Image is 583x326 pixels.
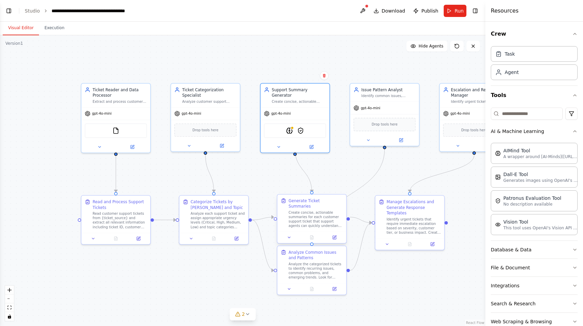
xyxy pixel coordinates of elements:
div: Issue Pattern AnalystIdentify common issues, recurring patterns, and trends across customer suppo... [349,83,419,147]
button: Publish [410,5,441,17]
div: Issue Pattern Analyst [361,87,416,93]
button: Open in side panel [325,286,344,292]
div: Task [505,51,515,57]
button: Hide right sidebar [470,6,480,16]
button: Open in side panel [227,235,246,242]
div: Support Summary GeneratorCreate concise, actionable summaries of customer support tickets for the... [260,83,330,153]
button: Visual Editor [3,21,39,35]
div: React Flow controls [5,286,14,321]
div: Read and Process Support TicketsRead customer support tickets from {ticket_source} and extract al... [81,195,151,245]
div: Extract and process customer support tickets from {ticket_source}, ensuring all ticket informatio... [93,99,147,104]
img: AIMindTool [495,151,501,156]
img: AIMindTool [286,127,293,134]
p: This tool uses OpenAI's Vision API to describe the contents of an image. [503,225,578,231]
button: Open in side panel [296,143,327,150]
div: Generate Ticket Summaries [288,198,343,209]
button: Crew [491,24,578,43]
div: Analyze Common Issues and Patterns [288,249,343,261]
g: Edge from e6238e2b-d160-4551-9d30-6298d14439f0 to 2089c4a4-8d95-446a-be73-a1a5ec1ce6e9 [203,155,217,192]
img: VisionTool [495,222,501,227]
div: Create concise, actionable summaries of customer support tickets for the support team, highlighti... [272,99,326,104]
button: Open in side panel [206,142,238,149]
div: Analyze the categorized tickets to identify recurring issues, common problems, and emerging trend... [288,262,343,280]
span: Download [382,7,405,14]
div: Version 1 [5,41,23,46]
span: gpt-4o-mini [361,106,380,110]
span: 2 [242,311,245,318]
span: gpt-4o-mini [271,111,291,116]
nav: breadcrumb [25,7,128,14]
div: Manage Escalations and Generate Response TemplatesIdentify urgent tickets that require immediate ... [375,195,445,250]
button: No output available [202,235,226,242]
div: Identify urgent tickets that require immediate escalation based on severity, customer tier, or bu... [386,217,441,235]
div: Vision Tool [503,218,578,225]
g: Edge from ae35f2ad-fe67-40e1-97b8-dbeb67a6d214 to 502a6dd0-63b9-4ce2-8879-dce2aa6bba70 [350,220,371,273]
button: Tools [491,86,578,105]
p: No description available [503,202,561,207]
div: Escalation and Response ManagerIdentify urgent tickets requiring immediate escalation and generat... [439,83,509,152]
button: Open in side panel [385,137,417,143]
div: Identify urgent tickets requiring immediate escalation and generate suggested responses for frequ... [451,99,505,104]
span: Drop tools here [461,127,487,133]
span: gpt-4o-mini [92,111,112,116]
div: Categorize Tickets by [PERSON_NAME] and Topic [190,199,245,210]
div: Analyze Common Issues and PatternsAnalyze the categorized tickets to identify recurring issues, c... [277,246,347,295]
g: Edge from 8d1c3a49-a01c-4162-b899-b2625d38f321 to df172399-16d9-4250-ae63-68fae938988a [292,149,315,192]
div: AIMind Tool [503,147,578,154]
g: Edge from 2089c4a4-8d95-446a-be73-a1a5ec1ce6e9 to ae35f2ad-fe67-40e1-97b8-dbeb67a6d214 [252,217,274,273]
button: Open in side panel [116,143,148,150]
button: Download [371,5,408,17]
button: Open in side panel [423,241,442,248]
button: Hide Agents [406,41,447,52]
div: Agent [505,69,519,76]
g: Edge from e8a7152b-aea7-4e2c-8c95-e79e041a5e86 to 2089c4a4-8d95-446a-be73-a1a5ec1ce6e9 [154,217,176,223]
button: Open in side panel [325,234,344,241]
button: zoom out [5,294,14,303]
div: AI & Machine Learning [491,140,578,241]
div: Escalation and Response Manager [451,87,505,98]
a: Studio [25,8,40,14]
button: No output available [300,286,324,292]
div: Create concise, actionable summaries for each customer support ticket that support agents can qui... [288,210,343,228]
a: React Flow attribution [466,321,484,325]
span: Publish [421,7,438,14]
div: Ticket Categorization Specialist [182,87,237,98]
p: A wrapper around [AI-Minds]([URL][DOMAIN_NAME]). Useful for when you need answers to questions fr... [503,154,578,159]
h4: Resources [491,7,519,15]
g: Edge from f2945774-0d9e-4a9b-a12e-ac4076b1fd9a to e8a7152b-aea7-4e2c-8c95-e79e041a5e86 [113,156,119,192]
button: Open in side panel [475,142,506,149]
span: Run [455,7,464,14]
button: Run [444,5,466,17]
span: Hide Agents [419,43,443,49]
img: DallETool [495,174,501,180]
button: No output available [300,234,324,241]
div: Categorize Tickets by [PERSON_NAME] and TopicAnalyze each support ticket and assign appropriate u... [179,195,249,245]
button: AI & Machine Learning [491,122,578,140]
button: Execution [39,21,70,35]
button: Show left sidebar [4,6,14,16]
div: Generate Ticket SummariesCreate concise, actionable summaries for each customer support ticket th... [277,195,347,245]
div: Ticket Reader and Data ProcessorExtract and process customer support tickets from {ticket_source}... [81,83,151,153]
div: Dall-E Tool [503,171,578,178]
g: Edge from df172399-16d9-4250-ae63-68fae938988a to 502a6dd0-63b9-4ce2-8879-dce2aa6bba70 [350,214,371,226]
div: Identify common issues, recurring patterns, and trends across customer support tickets to help im... [361,94,416,98]
button: toggle interactivity [5,312,14,321]
div: Patronus Evaluation Tool [503,195,561,202]
button: fit view [5,303,14,312]
div: Support Summary Generator [272,87,326,98]
span: gpt-4o-mini [182,111,201,116]
span: Drop tools here [371,122,397,128]
button: Integrations [491,277,578,294]
button: File & Document [491,259,578,276]
div: Analyze customer support tickets and categorize them by urgency level (Critical, High, Medium, Lo... [182,99,237,104]
img: PatronusEvalTool [495,198,501,204]
g: Edge from 2089c4a4-8d95-446a-be73-a1a5ec1ce6e9 to df172399-16d9-4250-ae63-68fae938988a [252,214,274,223]
p: Generates images using OpenAI's Dall-E model. [503,178,578,183]
div: Analyze each support ticket and assign appropriate urgency levels (Critical, High, Medium, Low) a... [190,211,245,229]
g: Edge from 28f47c36-9c15-48e6-887b-698ea8f8fa80 to ae35f2ad-fe67-40e1-97b8-dbeb67a6d214 [309,149,387,243]
button: No output available [398,241,422,248]
div: Ticket Categorization SpecialistAnalyze customer support tickets and categorize them by urgency l... [170,83,240,152]
button: No output available [104,235,128,242]
button: 2 [230,308,256,321]
div: Ticket Reader and Data Processor [93,87,147,98]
